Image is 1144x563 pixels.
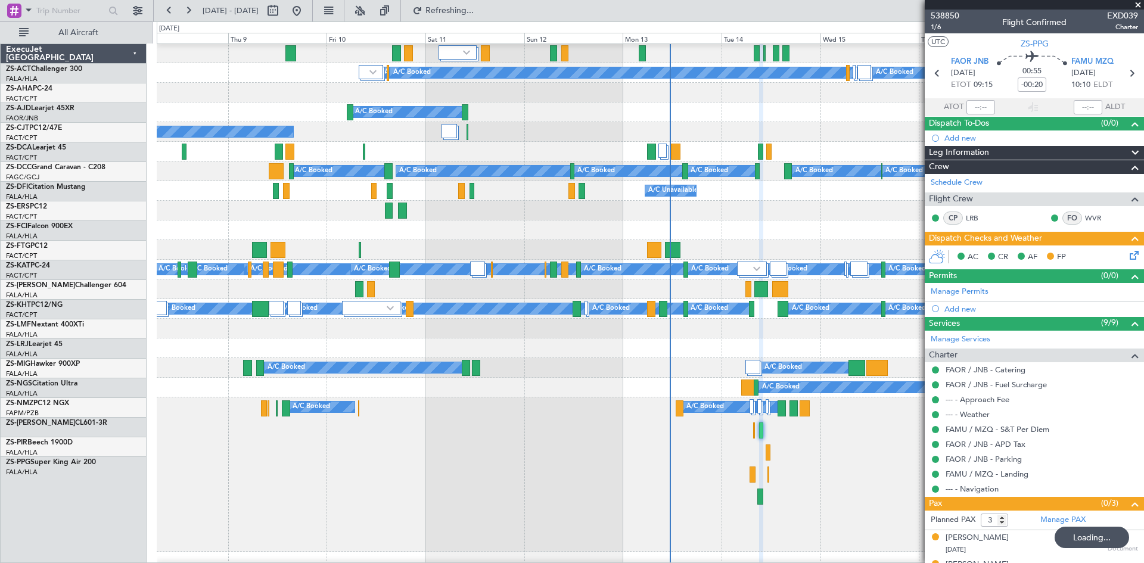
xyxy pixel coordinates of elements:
a: FAOR/JNB [6,114,38,123]
span: ETOT [951,79,971,91]
span: ZS-KAT [6,262,30,269]
span: ZS-MIG [6,360,30,368]
a: ZS-DFICitation Mustang [6,183,86,191]
a: FACT/CPT [6,153,37,162]
a: ZS-LRJLearjet 45 [6,341,63,348]
input: Trip Number [36,2,105,20]
div: A/C Booked [158,300,195,318]
span: Refreshing... [425,7,475,15]
span: Flight Crew [929,192,973,206]
span: Crew [929,160,949,174]
span: ELDT [1093,79,1112,91]
a: LRB [966,213,993,223]
a: ZS-[PERSON_NAME]CL601-3R [6,419,107,427]
a: FALA/HLA [6,350,38,359]
a: FAOR / JNB - Parking [946,454,1022,464]
a: ZS-KHTPC12/NG [6,301,63,309]
span: ZS-LMF [6,321,31,328]
div: FO [1062,211,1082,225]
a: --- - Approach Fee [946,394,1009,405]
a: --- - Navigation [946,484,999,494]
a: ZS-ACTChallenger 300 [6,66,82,73]
a: ZS-AJDLearjet 45XR [6,105,74,112]
div: A/C Booked [764,359,802,377]
span: ZS-AJD [6,105,31,112]
div: A/C Booked [885,162,923,180]
div: A/C Unavailable [648,182,698,200]
span: 1/6 [931,22,959,32]
span: Services [929,317,960,331]
span: ZS-ACT [6,66,31,73]
span: All Aircraft [31,29,126,37]
span: AC [968,251,978,263]
span: ZS-DCA [6,144,32,151]
img: arrow-gray.svg [753,266,760,271]
a: FALA/HLA [6,468,38,477]
span: (0/0) [1101,269,1118,282]
a: FACT/CPT [6,94,37,103]
a: --- - Weather [946,409,990,419]
span: [DATE] [1071,67,1096,79]
div: A/C Booked [158,260,196,278]
a: ZS-FTGPC12 [6,242,48,250]
img: arrow-gray.svg [387,306,394,310]
span: ZS-AHA [6,85,33,92]
span: ZS-DCC [6,164,32,171]
a: ZS-NGSCitation Ultra [6,380,77,387]
button: UTC [928,36,949,47]
span: EXD039 [1107,10,1138,22]
div: Add new [944,133,1138,143]
span: FAMU MZQ [1071,56,1114,68]
a: FAOR / JNB - Fuel Surcharge [946,380,1047,390]
span: ZS-NMZ [6,400,33,407]
a: ZS-MIGHawker 900XP [6,360,80,368]
div: Add new [944,304,1138,314]
div: Flight Confirmed [1002,16,1067,29]
span: ZS-[PERSON_NAME] [6,282,75,289]
div: A/C Booked [393,64,431,82]
a: ZS-KATPC-24 [6,262,50,269]
span: 09:15 [974,79,993,91]
span: ZS-LRJ [6,341,29,348]
div: [DATE] [159,24,179,34]
a: FALA/HLA [6,192,38,201]
span: 538850 [931,10,959,22]
a: FALA/HLA [6,448,38,457]
span: (0/0) [1101,117,1118,129]
span: Dispatch Checks and Weather [929,232,1042,245]
a: FALA/HLA [6,330,38,339]
div: A/C Booked [295,162,332,180]
span: ZS-PPG [6,459,30,466]
span: ZS-DFI [6,183,28,191]
img: arrow-gray.svg [369,70,377,74]
div: A/C Booked [355,103,393,121]
a: Manage PAX [1040,514,1086,526]
div: Thu 9 [228,33,327,43]
span: CR [998,251,1008,263]
span: Permits [929,269,957,283]
div: A/C Booked [792,300,829,318]
span: [DATE] - [DATE] [203,5,259,16]
div: A/C Booked [795,162,833,180]
a: ZS-[PERSON_NAME]Challenger 604 [6,282,126,289]
span: (9/9) [1101,316,1118,329]
div: A/C Booked [293,398,330,416]
a: FAMU / MZQ - S&T Per Diem [946,424,1049,434]
div: A/C Booked [354,260,391,278]
span: ZS-ERS [6,203,30,210]
a: ZS-PPGSuper King Air 200 [6,459,96,466]
div: A/C Booked [888,300,926,318]
div: A/C Booked [691,162,728,180]
button: Refreshing... [407,1,478,20]
div: A/C Booked [691,300,728,318]
span: Leg Information [929,146,989,160]
div: Loading... [1055,527,1129,548]
a: Manage Services [931,334,990,346]
div: A/C Booked [268,359,305,377]
div: A/C Booked [876,64,913,82]
a: Manage Permits [931,286,988,298]
a: FAPM/PZB [6,409,39,418]
div: CP [943,211,963,225]
a: FALA/HLA [6,74,38,83]
span: (0/3) [1101,497,1118,509]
